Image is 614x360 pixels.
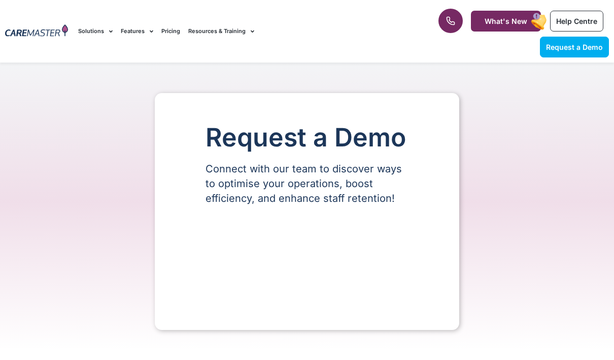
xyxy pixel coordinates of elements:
[188,14,254,48] a: Resources & Training
[78,14,392,48] nav: Menu
[206,124,408,152] h1: Request a Demo
[206,162,408,206] p: Connect with our team to discover ways to optimise your operations, boost efficiency, and enhance...
[161,14,180,48] a: Pricing
[540,37,609,57] a: Request a Demo
[546,43,603,51] span: Request a Demo
[550,11,603,32] a: Help Centre
[206,223,408,299] iframe: Form 0
[121,14,153,48] a: Features
[471,11,541,32] a: What's New
[485,17,527,25] span: What's New
[556,17,597,25] span: Help Centre
[78,14,113,48] a: Solutions
[5,24,68,39] img: CareMaster Logo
